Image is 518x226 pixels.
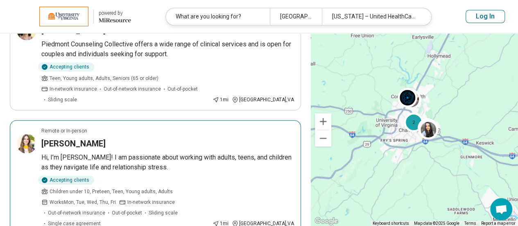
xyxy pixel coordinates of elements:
span: Out-of-pocket [167,85,198,93]
a: Report a map error [481,221,516,226]
span: Out-of-network insurance [48,209,105,217]
div: What are you looking for? [166,8,270,25]
span: Children under 10, Preteen, Teen, Young adults, Adults [50,188,173,195]
h3: [PERSON_NAME] [41,138,106,149]
div: powered by [99,9,131,17]
p: Piedmont Counseling Collective offers a wide range of clinical services and is open for couples a... [41,39,294,59]
button: Zoom in [315,113,331,130]
span: Map data ©2025 Google [414,221,459,226]
div: Accepting clients [38,62,94,71]
button: Zoom out [315,130,331,146]
span: Works Mon, Tue, Wed, Thu, Fri [50,199,116,206]
div: [GEOGRAPHIC_DATA] , VA [232,96,294,103]
a: Terms (opens in new tab) [464,221,476,226]
div: Accepting clients [38,176,94,185]
span: Sliding scale [48,96,77,103]
button: Log In [466,10,505,23]
span: In-network insurance [50,85,97,93]
a: University of Virginiapowered by [13,7,131,26]
span: Sliding scale [149,209,178,217]
span: Out-of-network insurance [104,85,161,93]
span: In-network insurance [127,199,175,206]
p: Hi, I’m [PERSON_NAME]! I am passionate about working with adults, teens, and children as they nav... [41,153,294,172]
span: Teen, Young adults, Adults, Seniors (65 or older) [50,75,158,82]
div: 1 mi [213,96,228,103]
img: University of Virginia [39,7,88,26]
div: [GEOGRAPHIC_DATA], [GEOGRAPHIC_DATA] [270,8,322,25]
a: Open chat [490,198,512,220]
p: Remote or In-person [41,127,87,135]
span: Out-of-pocket [112,209,142,217]
div: [US_STATE] – United HealthCare Student Resources [322,8,426,25]
div: 2 [404,112,423,132]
